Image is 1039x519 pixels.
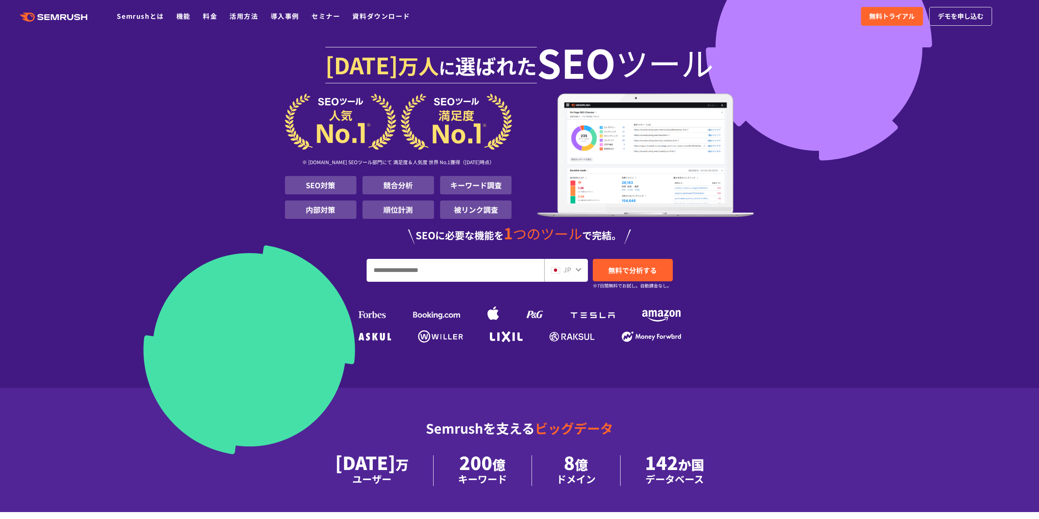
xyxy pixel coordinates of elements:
span: SEO [537,46,616,78]
a: 無料トライアル [861,7,923,26]
li: 順位計測 [363,200,434,219]
div: ※ [DOMAIN_NAME] SEOツール部門にて 満足度＆人気度 世界 No.1獲得（[DATE]時点） [285,150,512,176]
li: 200 [434,455,532,486]
li: 内部対策 [285,200,356,219]
span: JP [563,265,571,274]
span: 無料で分析する [608,265,657,275]
span: 億 [492,455,505,474]
div: データベース [645,472,704,486]
span: 無料トライアル [869,11,915,22]
li: キーワード調査 [440,176,512,194]
span: 選ばれた [455,51,537,80]
span: に [439,56,455,79]
span: ビッグデータ [535,419,613,437]
a: 無料で分析する [593,259,673,281]
span: で完結。 [582,228,621,242]
a: 導入事例 [271,11,299,21]
div: キーワード [458,472,507,486]
span: 1 [504,222,513,244]
span: か国 [678,455,704,474]
span: [DATE] [325,48,398,81]
a: Semrushとは [117,11,164,21]
a: 資料ダウンロード [352,11,410,21]
a: 機能 [176,11,191,21]
div: SEOに必要な機能を [285,225,754,244]
li: 被リンク調査 [440,200,512,219]
a: デモを申し込む [929,7,992,26]
a: 活用方法 [229,11,258,21]
span: 万人 [398,51,439,80]
li: 142 [621,455,729,486]
li: 8 [532,455,621,486]
span: つのツール [513,223,582,243]
span: ツール [616,46,714,78]
span: デモを申し込む [938,11,983,22]
div: Semrushを支える [285,414,754,455]
a: 料金 [203,11,217,21]
a: セミナー [311,11,340,21]
input: URL、キーワードを入力してください [367,259,544,281]
small: ※7日間無料でお試し。自動課金なし。 [593,282,672,290]
li: 競合分析 [363,176,434,194]
span: 億 [575,455,588,474]
div: ドメイン [556,472,596,486]
li: SEO対策 [285,176,356,194]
